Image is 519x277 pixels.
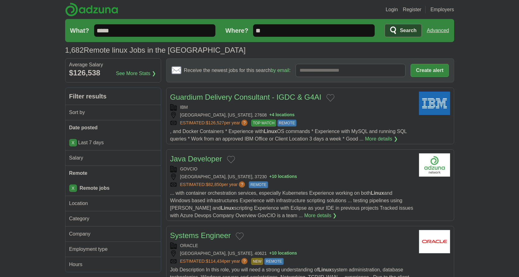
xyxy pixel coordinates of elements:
[419,92,450,115] img: IBM logo
[170,155,222,163] a: Java Developer
[251,258,263,265] span: NEW
[269,112,295,118] button: +4 locations
[184,67,291,74] span: Receive the newest jobs for this search :
[206,120,224,125] span: $126,527
[239,181,245,188] span: ?
[371,190,384,196] strong: Linux
[221,205,234,211] strong: Linux
[170,174,414,180] div: [GEOGRAPHIC_DATA], [US_STATE], 37230
[170,190,413,218] span: ... with container orchestration services, especially Kubernetes Experience working on both and W...
[180,243,198,248] a: ORACLE
[69,230,152,238] h2: Company
[170,112,414,118] div: [GEOGRAPHIC_DATA], [US_STATE], 27608
[69,139,77,146] a: X
[249,181,268,188] span: REMOTE
[419,230,450,253] img: Oracle logo
[241,258,247,264] span: ?
[69,154,152,162] h2: Salary
[65,257,161,272] a: Hours
[69,109,152,116] h2: Sort by
[170,250,414,257] div: [GEOGRAPHIC_DATA], [US_STATE], 40621
[79,185,109,191] strong: Remote jobs
[65,150,161,165] a: Salary
[69,261,152,268] h2: Hours
[206,182,222,187] span: $82,850
[65,105,161,120] a: Sort by
[65,120,161,135] a: Date posted
[65,226,161,241] a: Company
[65,211,161,226] a: Category
[170,231,231,240] a: Systems Engineer
[400,24,416,37] span: Search
[277,120,296,127] span: REMOTE
[180,181,247,188] a: ESTIMATED:$82,850per year?
[65,88,161,105] h2: Filter results
[318,267,332,272] strong: Linux
[385,24,422,37] button: Search
[269,112,272,118] span: +
[69,139,157,146] p: Last 7 days
[65,45,84,56] span: 1,682
[65,46,246,54] h1: Remote linux Jobs in the [GEOGRAPHIC_DATA]
[116,70,156,77] a: See More Stats ❯
[69,124,152,131] h2: Date posted
[180,105,188,110] a: IBM
[419,153,450,177] img: GovCIO logo
[411,64,449,77] button: Create alert
[65,196,161,211] a: Location
[264,129,277,134] strong: Linux
[269,250,297,257] button: +10 locations
[65,241,161,257] a: Employment type
[427,24,449,37] a: Advanced
[241,120,247,126] span: ?
[403,6,421,13] a: Register
[264,258,283,265] span: REMOTE
[69,215,152,222] h2: Category
[326,94,334,102] button: Add to favorite jobs
[69,62,157,67] div: Average Salary
[304,212,337,219] a: More details ❯
[251,120,276,127] span: TOP MATCH
[65,165,161,181] a: Remote
[69,170,152,177] h2: Remote
[65,2,118,17] img: Adzuna logo
[69,184,77,192] a: X
[269,250,272,257] span: +
[236,232,244,240] button: Add to favorite jobs
[69,67,157,79] div: $126,538
[206,259,224,264] span: $114,434
[180,166,198,171] a: GOVCIO
[269,174,272,180] span: +
[225,26,248,35] label: Where?
[69,246,152,253] h2: Employment type
[170,129,407,141] span: , and Docker Containers * Experience with OS commands * Experience with MySQL and running SQL que...
[180,120,249,127] a: ESTIMATED:$126,527per year?
[269,174,297,180] button: +10 locations
[365,135,398,143] a: More details ❯
[227,156,235,163] button: Add to favorite jobs
[69,200,152,207] h2: Location
[430,6,454,13] a: Employers
[180,258,249,265] a: ESTIMATED:$114,434per year?
[70,26,89,35] label: What?
[170,93,322,101] a: Guardium Delivery Consultant - IGDC & G4AI
[386,6,398,13] a: Login
[271,68,289,73] a: by email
